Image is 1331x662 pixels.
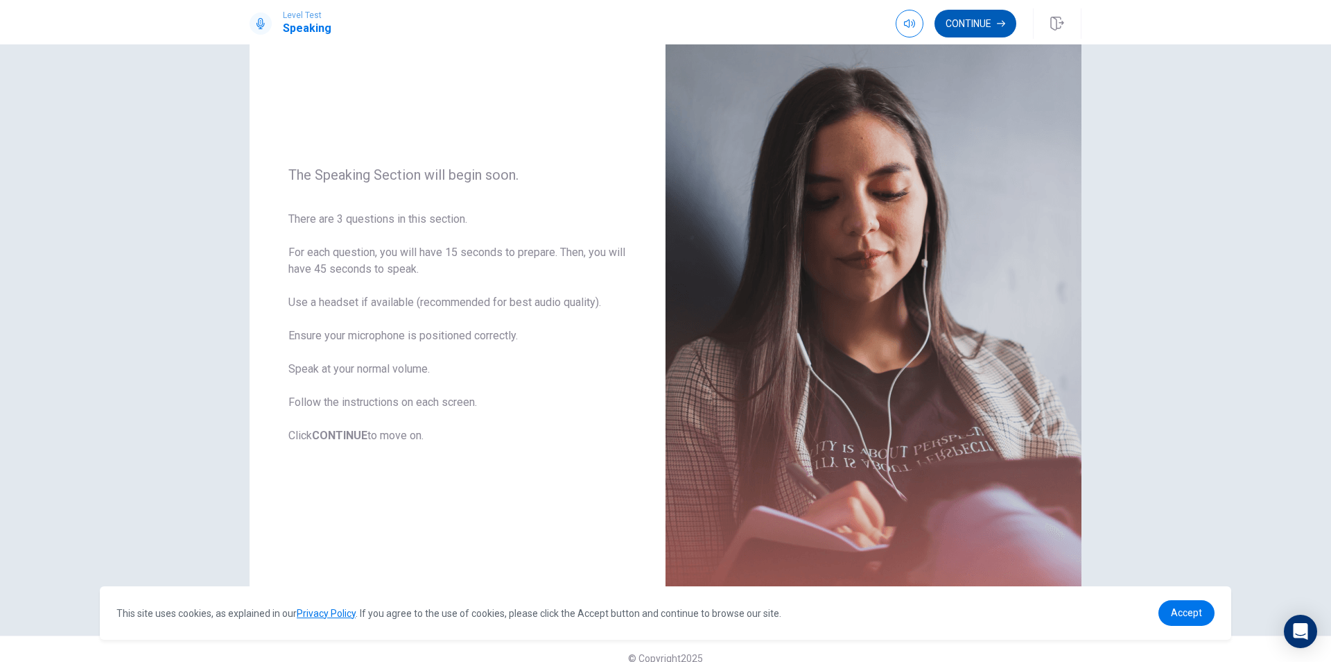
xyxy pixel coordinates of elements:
[1158,600,1215,626] a: dismiss cookie message
[288,211,627,444] span: There are 3 questions in this section. For each question, you will have 15 seconds to prepare. Th...
[116,608,781,619] span: This site uses cookies, as explained in our . If you agree to the use of cookies, please click th...
[665,3,1081,608] img: speaking intro
[1284,615,1317,648] div: Open Intercom Messenger
[1171,607,1202,618] span: Accept
[283,10,331,20] span: Level Test
[297,608,356,619] a: Privacy Policy
[934,10,1016,37] button: Continue
[100,586,1231,640] div: cookieconsent
[283,20,331,37] h1: Speaking
[312,429,367,442] b: CONTINUE
[288,167,627,183] span: The Speaking Section will begin soon.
